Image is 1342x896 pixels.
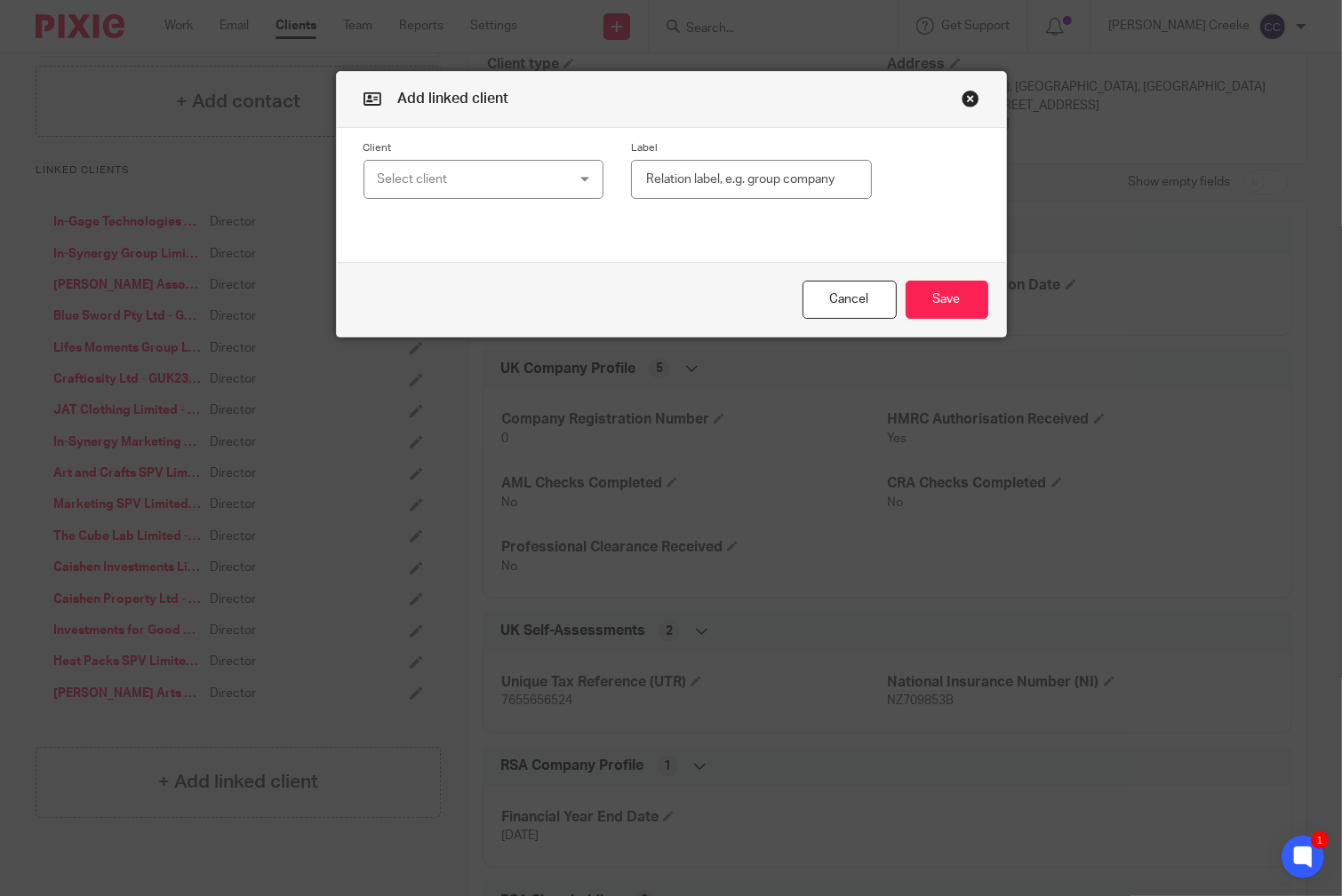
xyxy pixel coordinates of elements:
[803,281,897,319] button: Cancel
[1311,831,1329,849] div: 1
[631,160,872,200] input: Relation label, e.g. group company
[398,91,509,106] span: Add linked client
[378,161,558,198] div: Select client
[906,281,988,319] button: Save
[363,141,604,155] label: Client
[631,141,872,155] label: Label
